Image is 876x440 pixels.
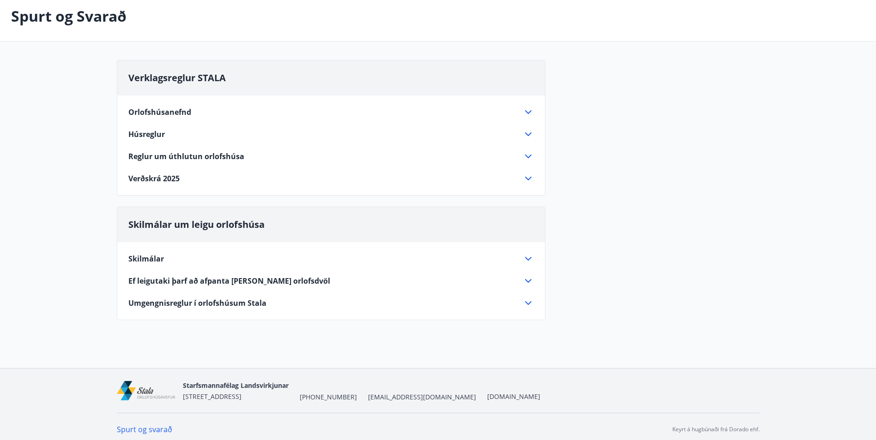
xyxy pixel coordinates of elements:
[128,151,244,161] span: Reglur um úthlutun orlofshúsa
[183,392,242,401] span: [STREET_ADDRESS]
[128,129,534,140] div: Húsreglur
[487,392,540,401] a: [DOMAIN_NAME]
[11,6,127,26] p: Spurt og Svarað
[128,129,165,139] span: Húsreglur
[128,254,164,264] span: Skilmálar
[128,276,330,286] span: Ef leigutaki þarf að afpanta [PERSON_NAME] orlofsdvöl
[128,298,266,308] span: Umgengnisreglur í orlofshúsum Stala
[128,173,534,184] div: Verðskrá 2025
[128,275,534,286] div: Ef leigutaki þarf að afpanta [PERSON_NAME] orlofsdvöl
[368,392,476,402] span: [EMAIL_ADDRESS][DOMAIN_NAME]
[128,107,191,117] span: Orlofshúsanefnd
[128,218,265,231] span: Skilmálar um leigu orlofshúsa
[300,392,357,402] span: [PHONE_NUMBER]
[183,381,289,390] span: Starfsmannafélag Landsvirkjunar
[117,381,175,401] img: mEl60ZlWq2dfEsT9wIdje1duLb4bJloCzzh6OZwP.png
[128,173,180,184] span: Verðskrá 2025
[128,297,534,309] div: Umgengnisreglur í orlofshúsum Stala
[128,107,534,118] div: Orlofshúsanefnd
[128,71,226,84] span: Verklagsreglur STALA
[128,151,534,162] div: Reglur um úthlutun orlofshúsa
[128,253,534,264] div: Skilmálar
[672,425,760,434] p: Keyrt á hugbúnaði frá Dorado ehf.
[117,424,172,434] a: Spurt og svarað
